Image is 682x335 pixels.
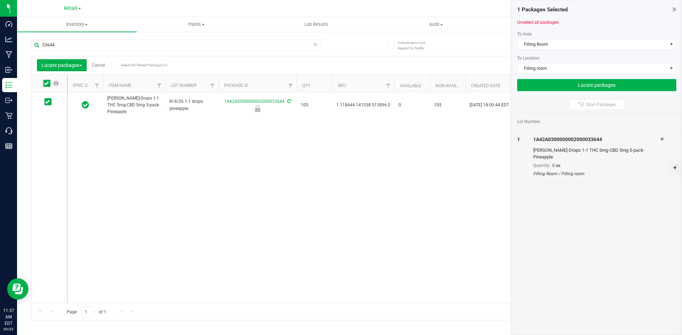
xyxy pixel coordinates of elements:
span: Lot Number: [517,118,541,125]
span: Clear [313,40,318,49]
inline-svg: Dashboard [5,21,12,28]
p: 09/22 [3,326,14,332]
inline-svg: Reports [5,143,12,150]
a: Filter [153,80,165,92]
span: In Sync [82,100,89,110]
inline-svg: Inventory [5,82,12,89]
inline-svg: Inbound [5,66,12,73]
span: Quantity: [533,163,551,168]
span: To Area [517,32,532,37]
a: Filter [207,80,218,92]
a: 1A42A0300000002000033644 [224,99,285,104]
p: 11:37 AM EDT [3,307,14,326]
span: Select All Filtered Packages (1) [121,63,156,67]
div: Filling Room / Filling room [533,171,660,177]
a: SKU [338,83,346,88]
span: Retail [64,5,77,11]
inline-svg: Manufacturing [5,51,12,58]
a: Audit [376,17,496,32]
a: Created Date [471,83,500,88]
a: Inventory Counts [496,17,616,32]
a: Non-Available [435,83,467,88]
span: Include items not tagged for facility [398,40,433,51]
inline-svg: Analytics [5,36,12,43]
inline-svg: Outbound [5,97,12,104]
span: Page of 1 [61,306,112,317]
span: Filling room [518,63,667,73]
span: [PERSON_NAME]-Drops 1-1 THC 5mg-CBD 5mg 5-pack-Pineapple [107,95,161,116]
div: [PERSON_NAME]-Drops 1-1 THC 5mg-CBD 5mg 5-pack-Pineapple [533,147,660,161]
a: Filter [91,80,103,92]
span: 105 [301,102,328,108]
button: Locate packages [517,79,676,91]
span: Sync from Compliance System [286,99,291,104]
div: Newly Received [217,105,298,112]
span: Select all records on this page [54,81,59,86]
span: KI 8/26 1-1 drops pineapple [169,98,214,112]
span: Scan Packages [586,102,616,107]
a: Cancel [92,63,105,68]
inline-svg: Call Center [5,127,12,134]
a: Inventory [17,17,137,32]
span: 0 ea [552,163,561,168]
a: Lot Number [171,83,196,88]
a: Unselect all packages [517,20,559,25]
a: Sync Status [73,83,100,88]
a: Item Name [109,83,131,88]
a: Package ID [224,83,248,88]
span: Filling Room [518,39,667,49]
span: Inventory [17,21,137,28]
span: Audit [377,21,496,28]
span: 1 [517,136,520,142]
span: 1.118444.141538.513896.0 [336,102,390,108]
iframe: Resource center [7,278,28,300]
span: 0 [399,102,426,108]
a: Qty [302,83,310,88]
a: Lab Results [256,17,376,32]
span: Locate packages [42,62,82,68]
button: Scan Packages [569,99,624,110]
span: Plants [137,21,256,28]
span: [DATE] 18:00:44 EDT [470,102,509,108]
span: To Location [517,56,540,61]
a: Filter [383,80,394,92]
inline-svg: Retail [5,112,12,119]
div: 1A42A0300000002000033644 [533,136,660,143]
a: Plants [137,17,256,32]
button: Locate packages [37,59,87,71]
input: 1 [81,306,94,317]
input: Search Package ID, Item Name, SKU, Lot or Part Number... [31,40,321,50]
span: 105 [434,102,461,108]
a: Filter [285,80,297,92]
a: Available [400,83,421,88]
span: Lab Results [295,21,338,28]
